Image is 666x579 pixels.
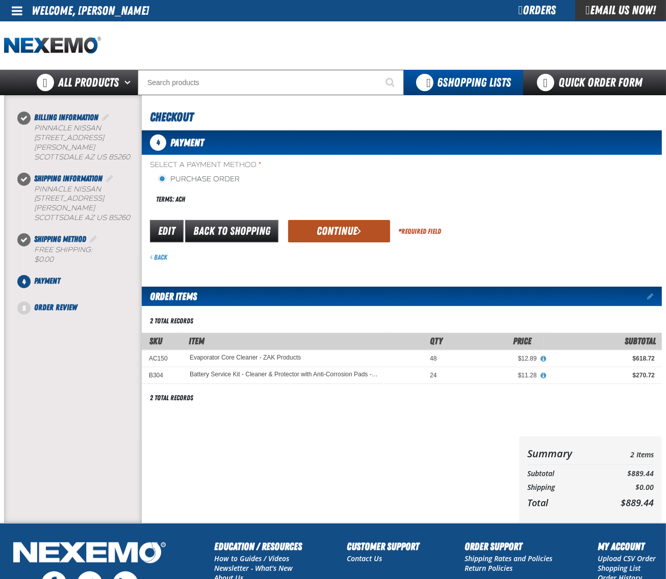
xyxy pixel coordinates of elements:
span: Subtotal [625,336,656,346]
button: Start Searching [378,70,404,95]
bdo: 85260 [109,153,130,161]
h2: My Account [598,539,656,554]
a: Contact Us [347,554,382,563]
input: Purchase Order [158,175,166,183]
a: Home [4,37,101,54]
button: You have 6 Shopping Lists. Open to view details [404,70,523,95]
span: Payment [34,276,60,286]
td: $889.44 [600,467,654,481]
span: $889.44 [621,497,654,509]
h2: Customer Support [347,539,420,554]
span: Pinnacle Nissan [34,185,101,194]
a: Edit [150,220,184,242]
a: Evaporator Core Cleaner - ZAK Products [190,354,301,362]
span: SCOTTSDALE [34,153,83,161]
label: Purchase Order [158,175,240,184]
span: Select a Payment Method [150,160,402,170]
a: Edit items [647,293,662,300]
span: 5 [17,301,31,315]
span: All Products [58,73,119,92]
a: Quick Order Form [523,70,661,95]
a: Edit Shipping Information [105,174,115,183]
span: Shipping Method [34,234,86,244]
span: AZ [85,213,94,222]
td: $0.00 [600,481,654,494]
div: $618.72 [551,354,655,363]
span: SCOTTSDALE [34,213,83,222]
span: 4 [17,275,31,288]
nav: Checkout steps. Current step is Payment. Step 4 of 5 [16,112,142,314]
th: Subtotal [527,467,600,481]
a: Battery Service Kit - Cleaner & Protector with Anti-Corrosion Pads - ZAK Products [190,371,379,378]
a: SKU [149,336,162,346]
bdo: 85260 [109,213,130,222]
strong: 6 [437,75,443,90]
span: US [96,213,107,222]
a: Return Policies [465,563,513,573]
a: How to Guides / Videos [214,554,289,563]
input: Search [138,70,404,95]
button: Open All Products pages [121,70,138,95]
span: US [96,153,107,161]
h2: Order Support [465,539,552,554]
span: [STREET_ADDRESS][PERSON_NAME] [34,194,104,212]
h2: Order Items [142,287,197,306]
span: 4 [150,134,166,151]
button: View All Prices for Battery Service Kit - Cleaner & Protector with Anti-Corrosion Pads - ZAK Prod... [537,371,550,380]
a: Back [150,253,167,261]
span: Price [514,336,532,346]
img: Nexemo Logo [10,539,169,569]
span: AZ [85,153,94,161]
li: Payment. Step 4 of 5. Not Completed [24,275,142,301]
a: Back to Shopping [185,220,278,242]
li: Shipping Information. Step 2 of 5. Completed [24,173,142,234]
h2: Education / Resources [214,539,302,554]
li: Billing Information. Step 1 of 5. Completed [24,112,142,173]
li: Shipping Method. Step 3 of 5. Completed [24,233,142,275]
th: Total [527,494,600,511]
td: B304 [142,367,183,383]
a: Edit Billing Information [100,113,111,122]
div: 2 total records [150,316,193,326]
a: Edit Shipping Method [88,234,98,244]
td: AC150 [142,350,183,367]
a: Shopping List [598,563,641,573]
li: Order Review. Step 5 of 5. Not Completed [24,301,142,314]
span: 24 [430,372,437,379]
span: Shopping Lists [437,75,511,90]
span: 48 [430,355,437,362]
span: Payment [170,136,204,149]
span: [STREET_ADDRESS][PERSON_NAME] [34,133,104,152]
span: Order Review [34,302,77,312]
span: Checkout [150,110,193,124]
span: Item [189,336,204,346]
th: Shipping [527,481,600,494]
span: Billing Information [34,113,98,122]
button: Continue [288,220,390,242]
td: 2 Items [600,445,654,462]
a: Newsletter - What's New [214,563,293,573]
div: Terms: ACH [150,188,402,210]
span: Qty [430,336,443,346]
div: Free Shipping: [34,245,142,265]
img: Nexemo logo [4,37,101,54]
div: Required Field [398,227,441,236]
span: Pinnacle Nissan [34,124,101,132]
div: 2 total records [150,393,193,403]
a: Upload CSV Order [598,554,656,563]
span: Shipping Information [34,174,103,183]
th: Summary [527,445,600,462]
div: $270.72 [551,371,655,379]
button: View All Prices for Evaporator Core Cleaner - ZAK Products [537,354,550,364]
a: Shipping Rates and Policies [465,554,552,563]
div: $11.28 [451,371,537,379]
div: $12.89 [451,354,537,363]
strong: $0.00 [34,255,54,264]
